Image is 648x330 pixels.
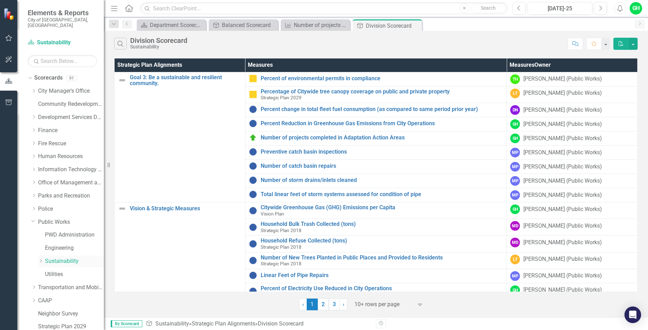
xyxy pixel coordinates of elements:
td: Double-Click to Edit Right Click for Context Menu [245,103,506,117]
a: Total linear feet of storm systems assessed for condition of pipe [261,191,503,198]
td: Double-Click to Edit Right Click for Context Menu [245,188,506,202]
a: Percent of environmental permits in compliance [261,75,503,82]
a: Citywide Greenhouse Gas (GHG) Emissions per Capita [261,204,503,211]
div: [PERSON_NAME] (Public Works) [523,135,602,143]
a: Fire Rescue [38,140,104,148]
span: Strategic Plan 2018 [261,228,301,233]
button: Search [471,3,506,13]
a: Percentage of Citywide tree canopy coverage on public and private property [261,89,503,95]
a: Utilities [45,271,104,278]
img: Information Unavailable [249,190,257,199]
td: Double-Click to Edit Right Click for Context Menu [245,131,506,146]
div: [PERSON_NAME] (Public Works) [523,163,602,171]
div: [PERSON_NAME] (Public Works) [523,205,602,213]
a: CAAP [38,297,104,305]
div: Division Scorecard [366,21,420,30]
div: LT [510,89,520,98]
a: Parks and Recreation [38,192,104,200]
div: MP [510,148,520,157]
span: Strategic Plan 2018 [261,244,301,250]
div: » » [146,320,371,328]
a: Sustainability [28,39,97,47]
div: Division Scorecard [130,37,187,44]
div: TH [510,74,520,84]
div: [PERSON_NAME] (Public Works) [523,89,602,97]
a: Police [38,205,104,213]
a: Strategic Plan Alignments [192,320,255,327]
img: Information Unavailable [249,256,257,265]
div: MP [510,190,520,200]
a: Sustainability [45,257,104,265]
div: [PERSON_NAME] (Public Works) [523,120,602,128]
a: Community Redevelopment Agency [38,100,104,108]
a: Percent Reduction in Greenhouse Gas Emissions from City Operations [261,120,503,127]
div: 91 [66,75,77,81]
a: Household Refuse Collected (tons) [261,238,503,244]
div: GH [510,119,520,129]
div: [PERSON_NAME] (Public Works) [523,177,602,185]
span: Strategic Plan 2029 [261,95,301,100]
div: MD [510,238,520,247]
img: Information Unavailable [249,176,257,184]
a: Number of projects completed in Adaptation Action Areas [282,21,348,29]
div: [PERSON_NAME] (Public Works) [523,272,602,280]
a: Information Technology Services [38,166,104,174]
a: Vision & Strategic Measures [130,205,242,212]
div: [DATE]-25 [530,4,590,13]
img: Information Unavailable [249,148,257,156]
div: [PERSON_NAME] (Public Works) [523,286,602,294]
a: City Manager's Office [38,87,104,95]
a: Human Resources [38,153,104,161]
img: Not Defined [118,204,126,213]
td: Double-Click to Edit Right Click for Context Menu [245,146,506,160]
img: Monitoring Progress [249,74,257,83]
div: GH [510,134,520,143]
div: Department Scorecard [150,21,204,29]
div: [PERSON_NAME] (Public Works) [523,239,602,247]
td: Double-Click to Edit Right Click for Context Menu [245,174,506,188]
div: [PERSON_NAME] (Public Works) [523,75,602,83]
a: Percent change in total fleet fuel consumption (as compared to same period prior year) [261,106,503,112]
img: Information Unavailable [249,287,257,295]
span: Elements & Reports [28,9,97,17]
span: Strategic Plan 2018 [261,261,301,266]
div: Open Intercom Messenger [624,306,641,323]
a: Household Bulk Trash Collected (tons) [261,221,503,227]
a: 3 [329,299,340,310]
td: Double-Click to Edit Right Click for Context Menu [245,160,506,174]
span: By Scorecard [111,320,142,327]
img: Information Unavailable [249,223,257,231]
span: Vision Plan [261,211,284,217]
a: 2 [318,299,329,310]
a: Goal 3: Be a sustainable and resilient community. [130,74,242,86]
a: PWD Administration [45,231,104,239]
div: Balanced Scorecard [222,21,276,29]
div: MP [510,162,520,172]
span: Search [481,5,496,11]
div: [PERSON_NAME] (Public Works) [523,149,602,157]
a: Public Works [38,218,104,226]
span: ‹ [302,301,304,308]
a: Linear Feet of Pipe Repairs [261,272,503,278]
img: Monitoring Progress [249,90,257,99]
div: MP [510,176,520,186]
img: Not Defined [118,76,126,84]
img: Information Unavailable [249,240,257,248]
a: Number of projects completed in Adaptation Action Areas [261,135,503,141]
a: Sustainability [155,320,189,327]
td: Double-Click to Edit Right Click for Context Menu [245,72,506,86]
button: [DATE]-25 [528,2,592,15]
a: Office of Management and Budget [38,179,104,187]
img: Information Unavailable [249,105,257,113]
a: Development Services Department [38,113,104,121]
a: Transportation and Mobility [38,284,104,292]
span: 1 [307,299,318,310]
div: GH [510,285,520,295]
a: Scorecards [34,74,63,82]
div: [PERSON_NAME] (Public Works) [523,255,602,263]
img: Information Unavailable [249,162,257,170]
img: Information Unavailable [249,119,257,128]
div: MD [510,221,520,231]
a: Number of catch basin repairs [261,163,503,169]
a: Percent of Electricity Use Reduced in City Operations [261,285,503,292]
